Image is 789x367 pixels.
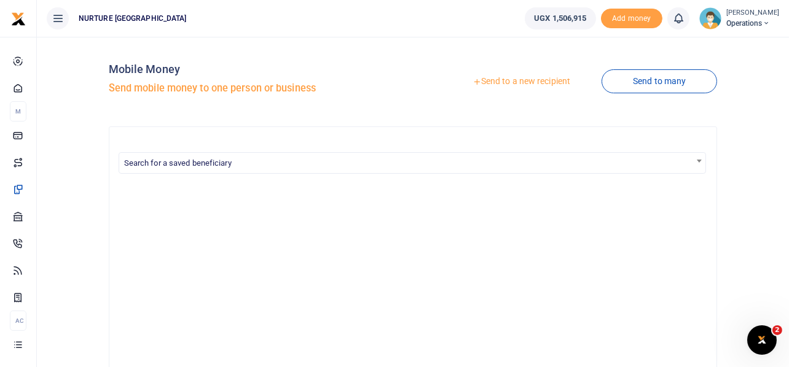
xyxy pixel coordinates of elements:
span: Add money [601,9,662,29]
span: UGX 1,506,915 [534,12,586,25]
span: Search for a saved beneficiary [124,158,232,168]
small: [PERSON_NAME] [726,8,779,18]
li: Ac [10,311,26,331]
iframe: Intercom live chat [747,325,777,355]
img: profile-user [699,7,721,29]
a: Send to many [602,69,717,93]
a: UGX 1,506,915 [525,7,595,29]
span: Search for a saved beneficiary [119,153,706,172]
li: Wallet ballance [520,7,600,29]
span: NURTURE [GEOGRAPHIC_DATA] [74,13,192,24]
a: logo-small logo-large logo-large [11,14,26,23]
span: Operations [726,18,779,29]
a: Add money [601,13,662,22]
a: profile-user [PERSON_NAME] Operations [699,7,779,29]
span: 2 [772,325,782,335]
span: Search for a saved beneficiary [119,152,707,174]
img: logo-small [11,12,26,26]
h5: Send mobile money to one person or business [109,82,408,95]
h4: Mobile Money [109,63,408,76]
a: Send to a new recipient [441,71,602,93]
li: M [10,101,26,122]
li: Toup your wallet [601,9,662,29]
